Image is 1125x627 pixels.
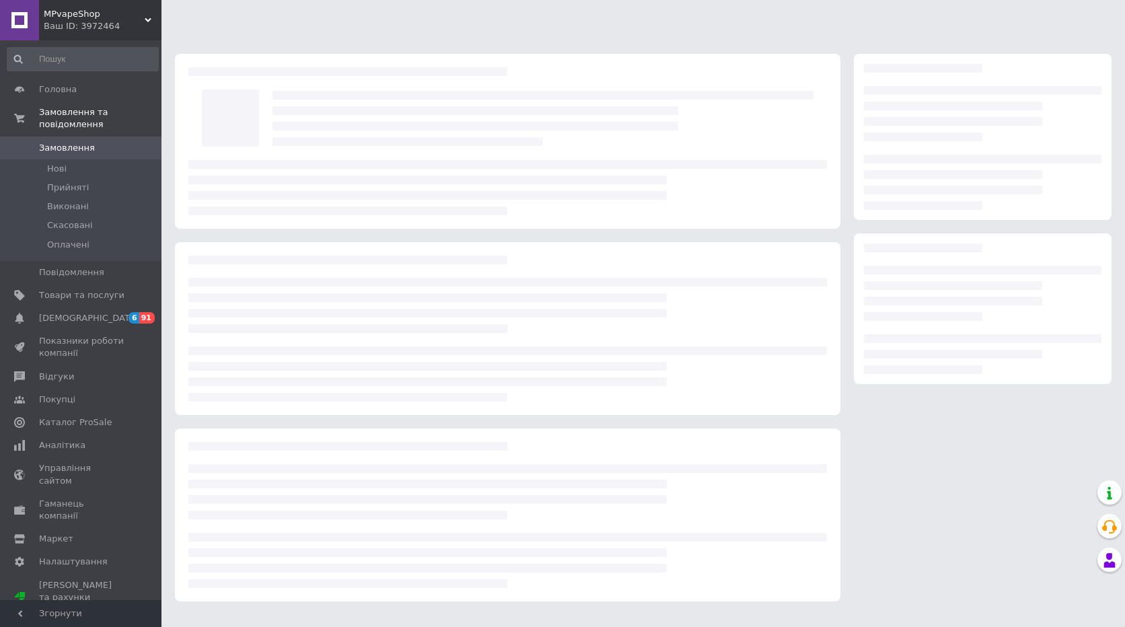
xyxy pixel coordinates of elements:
span: 91 [139,312,155,324]
span: Нові [47,163,67,175]
span: Відгуки [39,371,74,383]
span: Оплачені [47,239,89,251]
span: Товари та послуги [39,289,124,301]
span: Покупці [39,394,75,406]
span: Маркет [39,533,73,545]
span: [PERSON_NAME] та рахунки [39,579,124,616]
div: Ваш ID: 3972464 [44,20,161,32]
span: Показники роботи компанії [39,335,124,359]
span: Замовлення та повідомлення [39,106,161,131]
span: Аналітика [39,439,85,451]
span: Прийняті [47,182,89,194]
span: Повідомлення [39,266,104,279]
span: Замовлення [39,142,95,154]
span: Головна [39,83,77,96]
span: 6 [129,312,139,324]
span: MPvapeShop [44,8,145,20]
span: Гаманець компанії [39,498,124,522]
span: Управління сайтом [39,462,124,486]
input: Пошук [7,47,159,71]
span: Виконані [47,200,89,213]
span: Налаштування [39,556,108,568]
span: [DEMOGRAPHIC_DATA] [39,312,139,324]
span: Каталог ProSale [39,416,112,429]
span: Скасовані [47,219,93,231]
